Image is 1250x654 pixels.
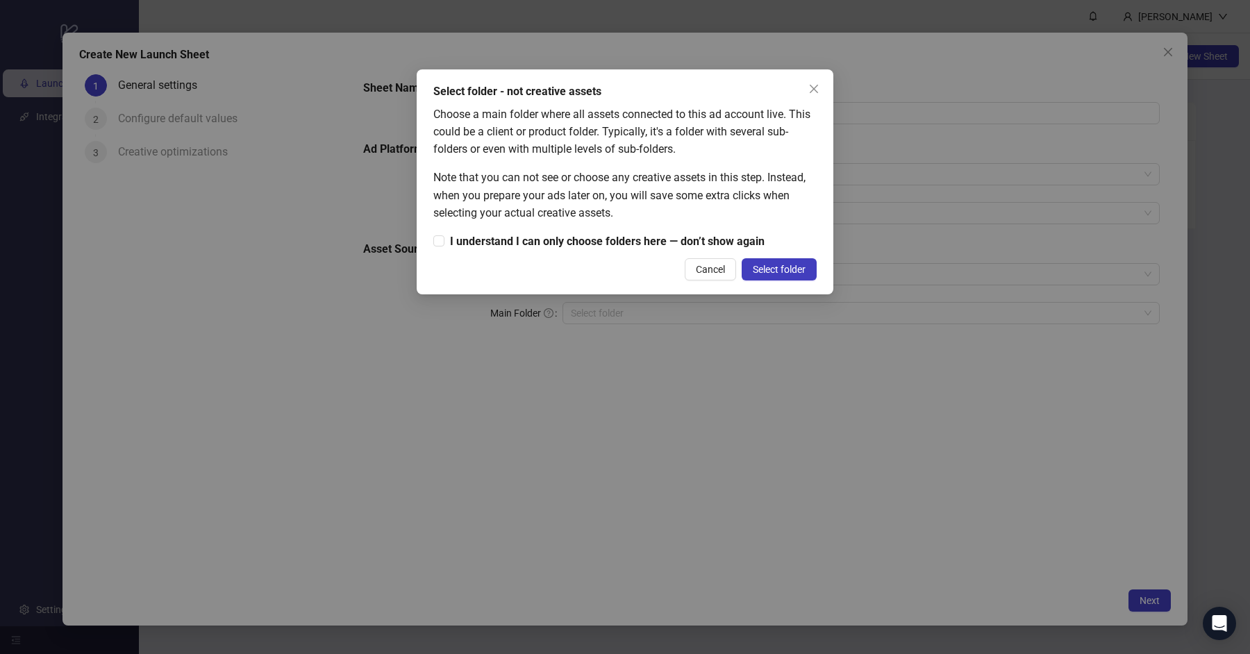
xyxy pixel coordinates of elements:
div: Note that you can not see or choose any creative assets in this step. Instead, when you prepare y... [433,169,817,221]
span: Select folder [753,264,806,275]
div: Open Intercom Messenger [1203,607,1236,640]
span: close [808,83,819,94]
button: Select folder [742,258,817,280]
div: Choose a main folder where all assets connected to this ad account live. This could be a client o... [433,106,817,158]
button: Cancel [685,258,736,280]
button: Close [803,78,825,100]
span: Cancel [696,264,725,275]
div: Select folder - not creative assets [433,83,817,100]
span: I understand I can only choose folders here — don’t show again [444,233,770,250]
